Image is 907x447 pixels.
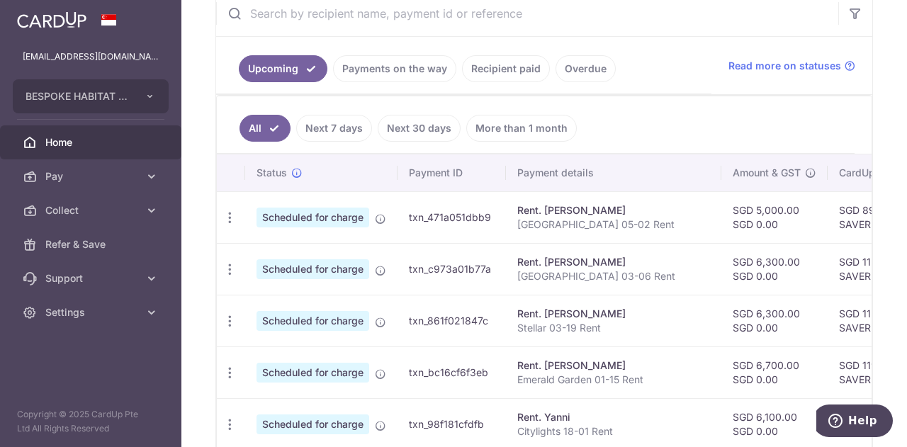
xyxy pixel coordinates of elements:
iframe: Opens a widget where you can find more information [816,404,893,440]
p: Citylights 18-01 Rent [517,424,710,438]
td: SGD 6,300.00 SGD 0.00 [721,243,828,295]
a: Upcoming [239,55,327,82]
a: Next 30 days [378,115,461,142]
a: All [240,115,291,142]
span: Scheduled for charge [257,363,369,383]
td: txn_471a051dbb9 [398,191,506,243]
a: Payments on the way [333,55,456,82]
span: Scheduled for charge [257,259,369,279]
img: CardUp [17,11,86,28]
td: SGD 5,000.00 SGD 0.00 [721,191,828,243]
span: Read more on statuses [728,59,841,73]
span: Home [45,135,139,149]
span: Scheduled for charge [257,414,369,434]
th: Payment details [506,154,721,191]
a: Read more on statuses [728,59,855,73]
a: Overdue [556,55,616,82]
td: SGD 6,700.00 SGD 0.00 [721,346,828,398]
span: Refer & Save [45,237,139,251]
th: Payment ID [398,154,506,191]
span: Support [45,271,139,285]
div: Rent. Yanni [517,410,710,424]
span: BESPOKE HABITAT B43KX PTE. LTD. [26,89,130,103]
p: [GEOGRAPHIC_DATA] 05-02 Rent [517,217,710,232]
a: Next 7 days [296,115,372,142]
span: CardUp fee [839,166,893,180]
p: [EMAIL_ADDRESS][DOMAIN_NAME] [23,50,159,64]
span: Scheduled for charge [257,208,369,227]
p: [GEOGRAPHIC_DATA] 03-06 Rent [517,269,710,283]
div: Rent. [PERSON_NAME] [517,358,710,373]
div: Rent. [PERSON_NAME] [517,203,710,217]
td: SGD 6,300.00 SGD 0.00 [721,295,828,346]
div: Rent. [PERSON_NAME] [517,307,710,321]
td: txn_861f021847c [398,295,506,346]
span: Pay [45,169,139,183]
span: Collect [45,203,139,217]
span: Scheduled for charge [257,311,369,331]
td: txn_bc16cf6f3eb [398,346,506,398]
a: More than 1 month [466,115,577,142]
div: Rent. [PERSON_NAME] [517,255,710,269]
p: Stellar 03-19 Rent [517,321,710,335]
span: Status [257,166,287,180]
span: Amount & GST [733,166,801,180]
a: Recipient paid [462,55,550,82]
button: BESPOKE HABITAT B43KX PTE. LTD. [13,79,169,113]
span: Settings [45,305,139,319]
td: txn_c973a01b77a [398,243,506,295]
p: Emerald Garden 01-15 Rent [517,373,710,387]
